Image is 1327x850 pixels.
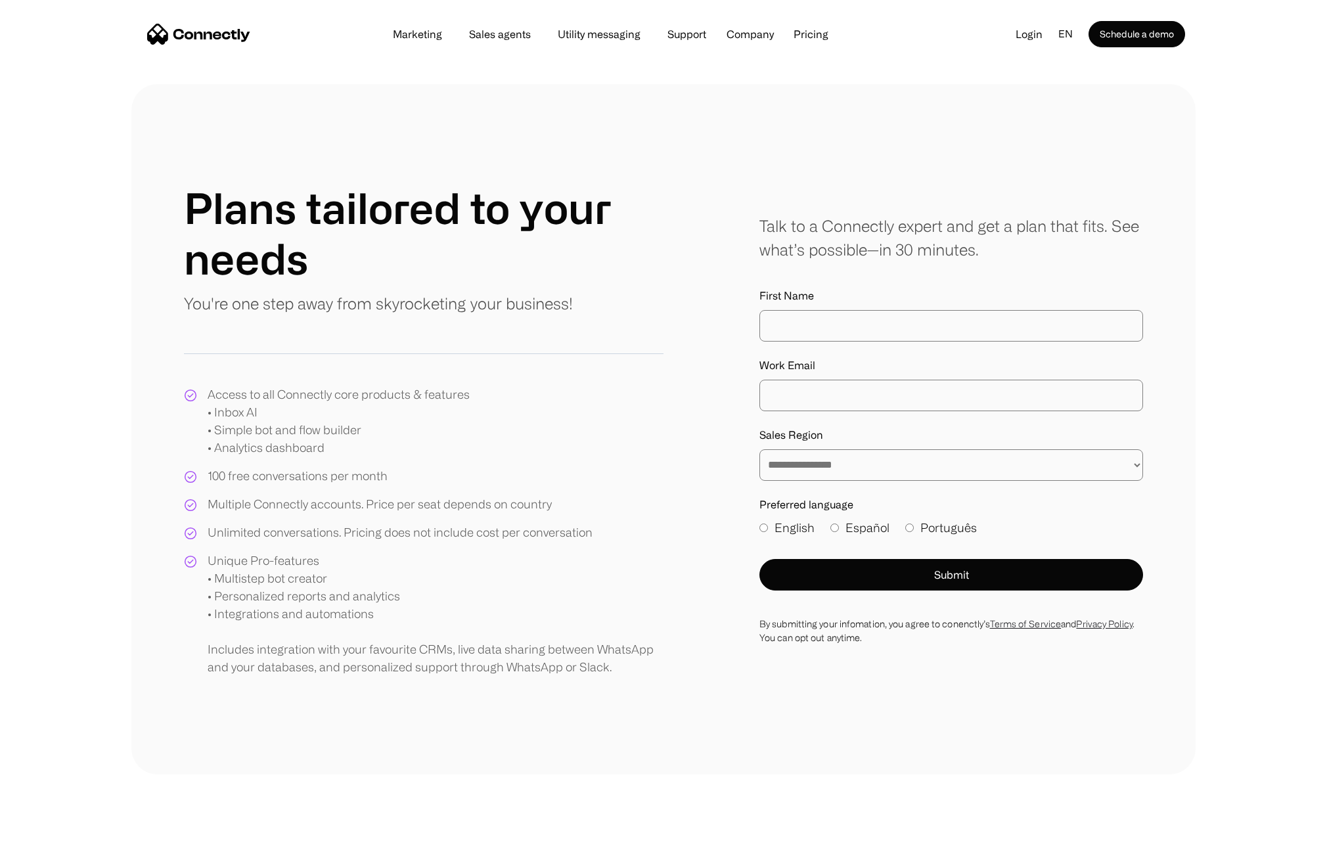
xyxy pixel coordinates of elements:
[208,495,552,513] div: Multiple Connectly accounts. Price per seat depends on country
[830,519,889,537] label: Español
[759,497,1143,512] label: Preferred language
[990,619,1062,629] a: Terms of Service
[13,826,79,845] aside: Language selected: English
[905,519,977,537] label: Português
[1005,24,1053,44] a: Login
[208,467,388,485] div: 100 free conversations per month
[759,617,1143,644] div: By submitting your infomation, you agree to conenctly’s and . You can opt out anytime.
[759,288,1143,303] label: First Name
[1053,24,1089,44] div: en
[547,29,651,39] a: Utility messaging
[1076,619,1132,629] a: Privacy Policy
[208,386,470,457] div: Access to all Connectly core products & features • Inbox AI • Simple bot and flow builder • Analy...
[759,214,1143,261] div: Talk to a Connectly expert and get a plan that fits. See what’s possible—in 30 minutes.
[830,524,839,532] input: Español
[208,524,593,541] div: Unlimited conversations. Pricing does not include cost per conversation
[657,29,717,39] a: Support
[727,25,774,43] div: Company
[759,357,1143,373] label: Work Email
[783,29,839,39] a: Pricing
[759,427,1143,443] label: Sales Region
[26,827,79,845] ul: Language list
[1058,24,1073,44] div: en
[759,519,815,537] label: English
[759,524,768,532] input: English
[759,559,1143,591] button: Submit
[184,183,663,284] h1: Plans tailored to your needs
[905,524,914,532] input: Português
[723,25,778,43] div: Company
[147,24,250,44] a: home
[382,29,453,39] a: Marketing
[184,292,573,315] p: You're one step away from skyrocketing your business!
[459,29,541,39] a: Sales agents
[1089,21,1185,47] a: Schedule a demo
[208,552,663,676] div: Unique Pro-features • Multistep bot creator • Personalized reports and analytics • Integrations a...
